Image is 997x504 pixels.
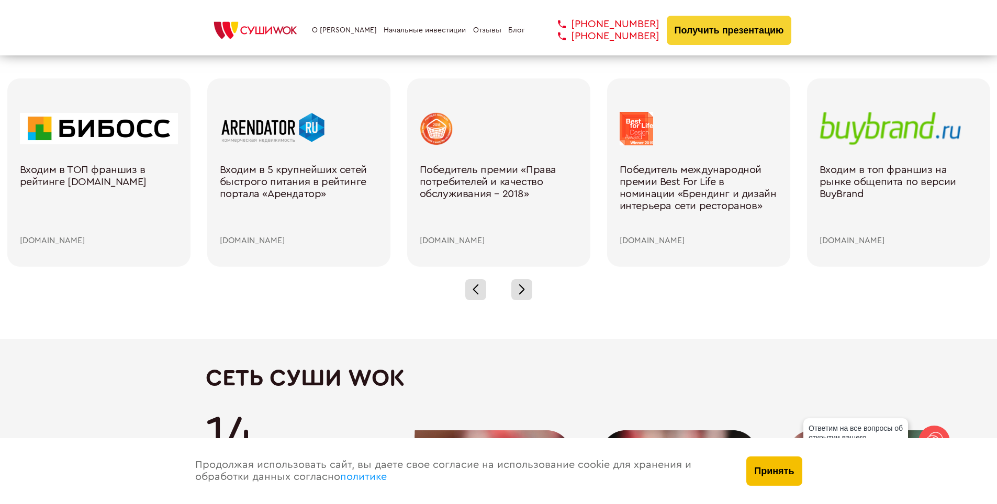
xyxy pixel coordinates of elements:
a: [PHONE_NUMBER] [542,30,659,42]
div: Продолжая использовать сайт, вы даете свое согласие на использование cookie для хранения и обрабо... [185,438,736,504]
a: Начальные инвестиции [384,26,466,35]
div: [DOMAIN_NAME] [20,236,178,245]
button: Принять [746,456,802,486]
div: [DOMAIN_NAME] [820,236,978,245]
h2: Сеть Суши Wok [206,365,792,392]
button: Получить презентацию [667,16,792,45]
div: Входим в ТОП франшиз в рейтинге [DOMAIN_NAME] [20,164,178,236]
a: Отзывы [473,26,501,35]
div: [DOMAIN_NAME] [220,236,378,245]
div: Входим в топ франшиз на рынке общепита по версии BuyBrand [820,164,978,236]
div: [DOMAIN_NAME] [620,236,778,245]
div: Победитель премии «Права потребителей и качество обслуживания – 2018» [420,164,578,236]
a: политике [340,472,387,482]
div: [DOMAIN_NAME] [420,236,578,245]
a: [PHONE_NUMBER] [542,18,659,30]
a: О [PERSON_NAME] [312,26,377,35]
a: Блог [508,26,525,35]
img: СУШИWOK [206,19,305,42]
div: Входим в 5 крупнейших сетей быстрого питания в рейтинге портала «Арендатор» [220,164,378,236]
div: Победитель международной премии Best For Life в номинации «Брендинг и дизайн интерьера сети ресто... [620,164,778,236]
div: 14 [206,409,792,462]
div: Ответим на все вопросы об открытии вашего [PERSON_NAME]! [803,418,908,457]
